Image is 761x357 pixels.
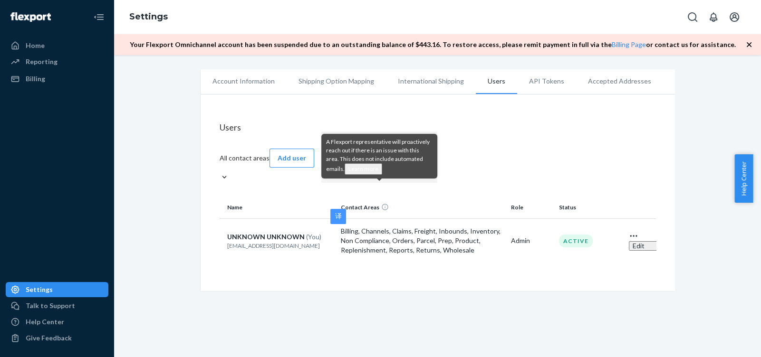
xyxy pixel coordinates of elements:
[201,69,287,93] li: Account Information
[89,8,108,27] button: Close Navigation
[129,11,168,22] a: Settings
[6,282,108,297] a: Settings
[306,233,321,241] span: (You)
[26,57,58,66] div: Reporting
[725,8,744,27] button: Open account menu
[6,38,108,53] a: Home
[220,196,337,219] th: Name
[345,163,382,175] button: Learn more
[629,241,665,251] button: Edit
[326,138,433,175] div: A Flexport representative will proactively reach out if there is an issue with this area. This do...
[507,196,555,219] th: Role
[26,74,45,84] div: Billing
[612,40,646,48] a: Billing Page
[633,243,645,249] span: Edit
[6,54,108,69] a: Reporting
[6,298,108,313] a: Talk to Support
[6,330,108,346] button: Give Feedback
[26,317,64,327] div: Help Center
[287,69,386,93] li: Shipping Option Mapping
[26,333,72,343] div: Give Feedback
[26,301,75,310] div: Talk to Support
[386,69,476,93] li: International Shipping
[220,153,270,163] div: All contact areas
[26,285,53,294] div: Settings
[555,196,625,219] th: Status
[576,69,663,93] li: Accepted Addresses
[507,219,555,263] td: Admin
[122,3,175,31] ol: breadcrumbs
[704,8,723,27] button: Open notifications
[330,209,346,224] div: 译
[6,314,108,329] a: Help Center
[270,149,314,168] button: Add user
[227,233,305,241] span: UNKNOWN UNKNOWN
[227,242,334,250] p: [EMAIL_ADDRESS][DOMAIN_NAME]
[10,12,51,22] img: Flexport logo
[341,226,503,255] p: Billing, Channels, Claims, Freight, Inbounds, Inventory, Non Compliance, Orders, Parcel, Prep, Pr...
[6,71,108,86] a: Billing
[683,8,702,27] button: Open Search Box
[734,154,753,203] button: Help Center
[517,69,576,93] li: API Tokens
[26,41,45,50] div: Home
[220,123,656,132] h4: Users
[130,40,736,49] p: Your Flexport Omnichannel account has been suspended due to an outstanding balance of $ 443.16 . ...
[476,69,517,94] li: Users
[559,235,593,247] div: Active
[629,231,648,251] div: Open user actions
[337,196,507,219] th: Contact Areas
